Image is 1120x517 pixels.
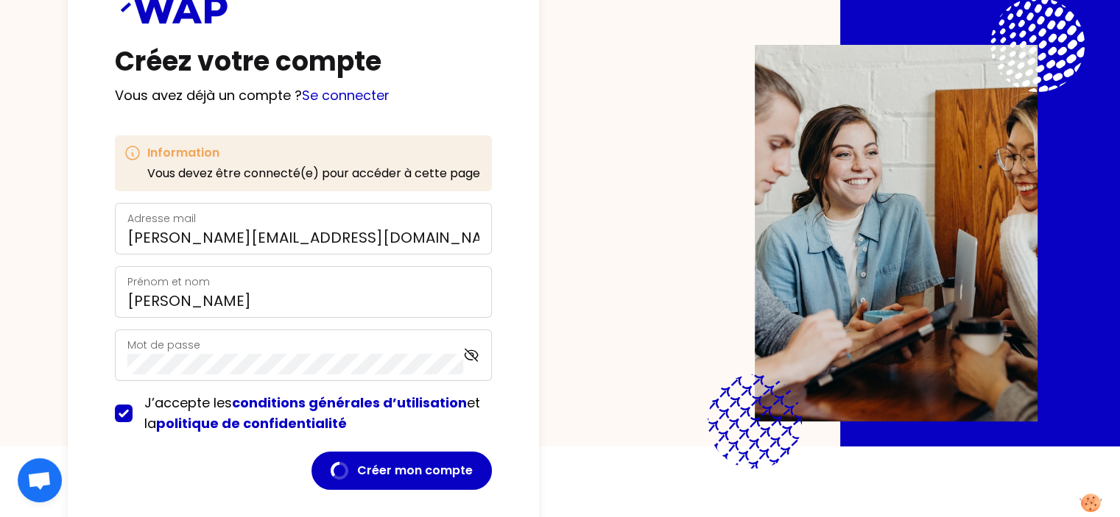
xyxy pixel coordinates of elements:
a: conditions générales d’utilisation [232,393,467,412]
p: Vous devez être connecté(e) pour accéder à cette page [147,165,480,182]
a: politique de confidentialité [156,414,347,432]
h3: Information [147,144,480,162]
label: Prénom et nom [127,274,210,289]
img: Description [755,45,1038,421]
button: Créer mon compte [311,452,492,490]
span: J’accepte les et la [144,393,480,432]
p: Vous avez déjà un compte ? [115,85,492,106]
label: Adresse mail [127,211,196,226]
div: Ouvrir le chat [18,458,62,502]
h1: Créez votre compte [115,47,492,76]
a: Se connecter [302,86,390,104]
label: Mot de passe [127,338,200,352]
